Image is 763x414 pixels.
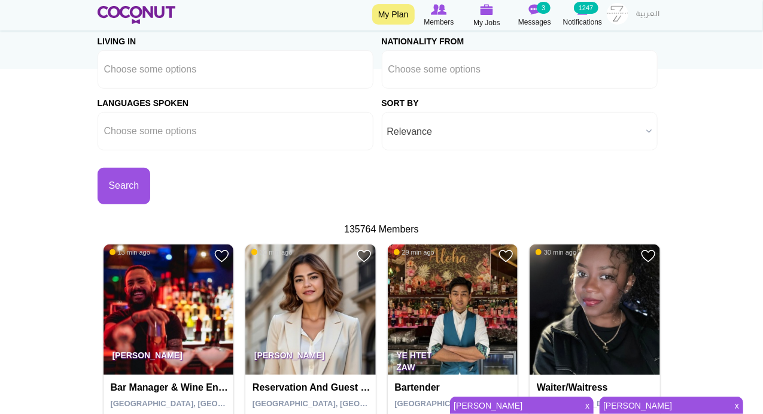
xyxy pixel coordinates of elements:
[98,89,189,109] label: Languages Spoken
[382,27,464,47] label: Nationality From
[631,3,666,27] a: العربية
[251,248,292,256] span: 30 min ago
[641,249,656,264] a: Add to Favourites
[98,223,666,237] div: 135764 Members
[450,397,578,414] a: [PERSON_NAME]
[388,342,518,375] p: Ye Htet Zaw
[498,249,513,264] a: Add to Favourites
[581,397,594,414] span: x
[536,248,576,256] span: 30 min ago
[372,4,415,25] a: My Plan
[110,248,150,256] span: 13 min ago
[104,342,234,375] p: [PERSON_NAME]
[214,249,229,264] a: Add to Favourites
[473,17,500,29] span: My Jobs
[537,2,550,14] small: 3
[731,397,743,414] span: x
[98,27,136,47] label: Living in
[574,2,598,14] small: 1247
[253,399,423,408] span: [GEOGRAPHIC_DATA], [GEOGRAPHIC_DATA]
[424,16,454,28] span: Members
[395,382,514,393] h4: Bartender
[537,382,656,393] h4: Waiter/Waitress
[463,3,511,29] a: My Jobs My Jobs
[111,382,230,393] h4: Bar Manager & Wine Enthusiast
[563,16,602,28] span: Notifications
[511,3,559,28] a: Messages Messages 3
[415,3,463,28] a: Browse Members Members
[481,4,494,15] img: My Jobs
[518,16,551,28] span: Messages
[559,3,607,28] a: Notifications Notifications 1247
[98,6,176,24] img: Home
[600,397,728,414] a: [PERSON_NAME]
[382,89,419,109] label: Sort by
[245,342,376,375] p: [PERSON_NAME]
[394,248,434,256] span: 29 min ago
[357,249,372,264] a: Add to Favourites
[111,399,281,408] span: [GEOGRAPHIC_DATA], [GEOGRAPHIC_DATA]
[98,168,151,204] button: Search
[529,4,541,15] img: Messages
[253,382,372,393] h4: Reservation and Guest Relation Manager
[387,113,642,151] span: Relevance
[431,4,446,15] img: Browse Members
[395,399,566,408] span: [GEOGRAPHIC_DATA], [GEOGRAPHIC_DATA]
